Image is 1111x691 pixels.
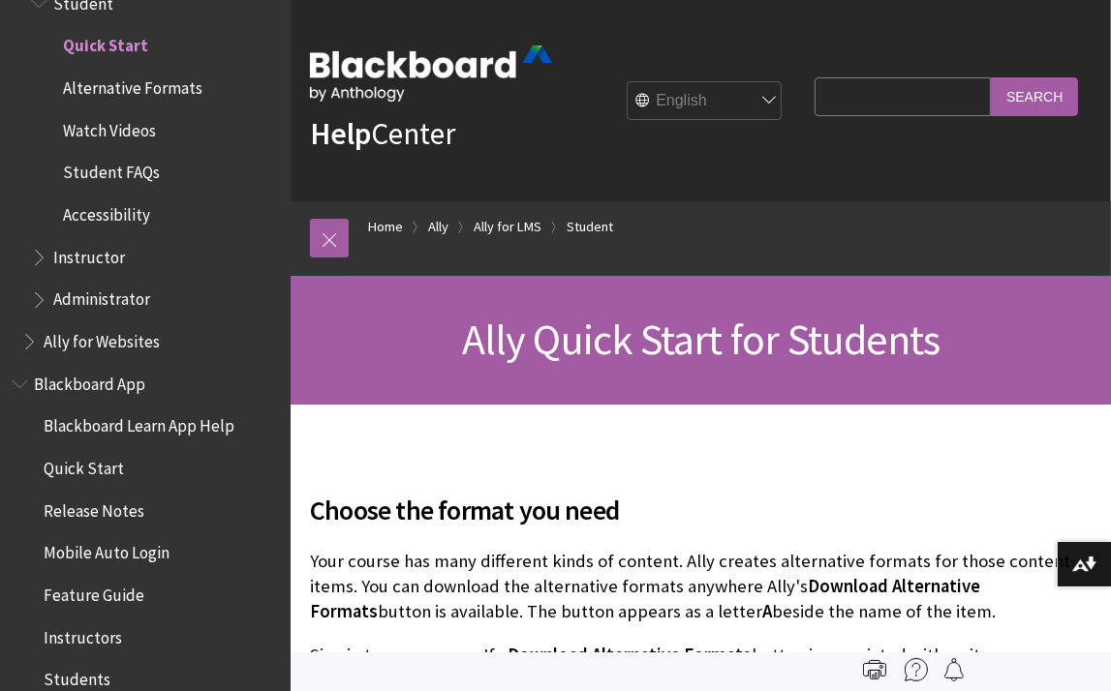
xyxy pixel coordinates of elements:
[310,45,552,102] img: Blackboard by Anthology
[63,30,148,56] span: Quick Start
[34,368,145,394] span: Blackboard App
[310,114,371,153] strong: Help
[942,658,966,681] img: Follow this page
[474,215,541,239] a: Ally for LMS
[863,658,886,681] img: Print
[44,579,144,605] span: Feature Guide
[44,325,160,351] span: Ally for Websites
[44,495,144,521] span: Release Notes
[310,549,1092,625] p: Your course has many different kinds of content. Ally creates alternative formats for those conte...
[428,215,448,239] a: Ally
[462,313,941,366] span: Ally Quick Start for Students
[508,644,752,666] span: Download Alternative Formats
[762,600,772,622] span: A
[63,114,156,140] span: Watch Videos
[63,72,202,98] span: Alternative Formats
[310,575,980,622] span: Download Alternative Formats
[53,241,125,267] span: Instructor
[905,658,928,681] img: More help
[991,77,1078,115] input: Search
[628,82,783,121] select: Site Language Selector
[44,621,122,647] span: Instructors
[63,157,160,183] span: Student FAQs
[44,410,234,436] span: Blackboard Learn App Help
[310,114,455,153] a: HelpCenter
[567,215,613,239] a: Student
[44,452,124,478] span: Quick Start
[368,215,403,239] a: Home
[63,198,150,225] span: Accessibility
[44,537,170,563] span: Mobile Auto Login
[310,490,1092,530] span: Choose the format you need
[44,663,110,689] span: Students
[53,284,150,310] span: Administrator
